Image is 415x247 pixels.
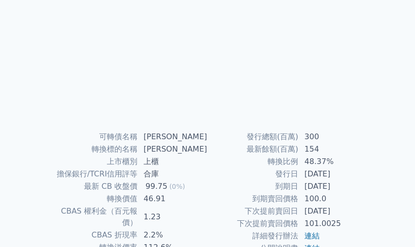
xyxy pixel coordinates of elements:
div: 99.75 [144,181,169,192]
td: [PERSON_NAME] [138,143,207,155]
td: 轉換標的名稱 [51,143,138,155]
td: 46.91 [138,193,207,205]
td: 101.0025 [299,217,364,230]
div: 聊天小工具 [367,201,415,247]
td: 最新餘額(百萬) [207,143,299,155]
td: 發行日 [207,168,299,180]
td: [DATE] [299,205,364,217]
td: 2.2% [138,229,207,241]
td: 300 [299,131,364,143]
td: 到期賣回價格 [207,193,299,205]
td: 最新 CB 收盤價 [51,180,138,193]
td: 轉換價值 [51,193,138,205]
td: CBAS 權利金（百元報價） [51,205,138,229]
a: 連結 [304,231,320,240]
td: 下次提前賣回價格 [207,217,299,230]
td: [DATE] [299,168,364,180]
td: [DATE] [299,180,364,193]
td: 48.37% [299,155,364,168]
td: 到期日 [207,180,299,193]
td: [PERSON_NAME] [138,131,207,143]
td: 下次提前賣回日 [207,205,299,217]
td: 合庫 [138,168,207,180]
td: 可轉債名稱 [51,131,138,143]
td: 1.23 [138,205,207,229]
td: CBAS 折現率 [51,229,138,241]
td: 上櫃 [138,155,207,168]
td: 100.0 [299,193,364,205]
td: 154 [299,143,364,155]
td: 發行總額(百萬) [207,131,299,143]
td: 上市櫃別 [51,155,138,168]
td: 詳細發行辦法 [207,230,299,242]
td: 轉換比例 [207,155,299,168]
span: (0%) [169,183,185,190]
iframe: Chat Widget [367,201,415,247]
td: 擔保銀行/TCRI信用評等 [51,168,138,180]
